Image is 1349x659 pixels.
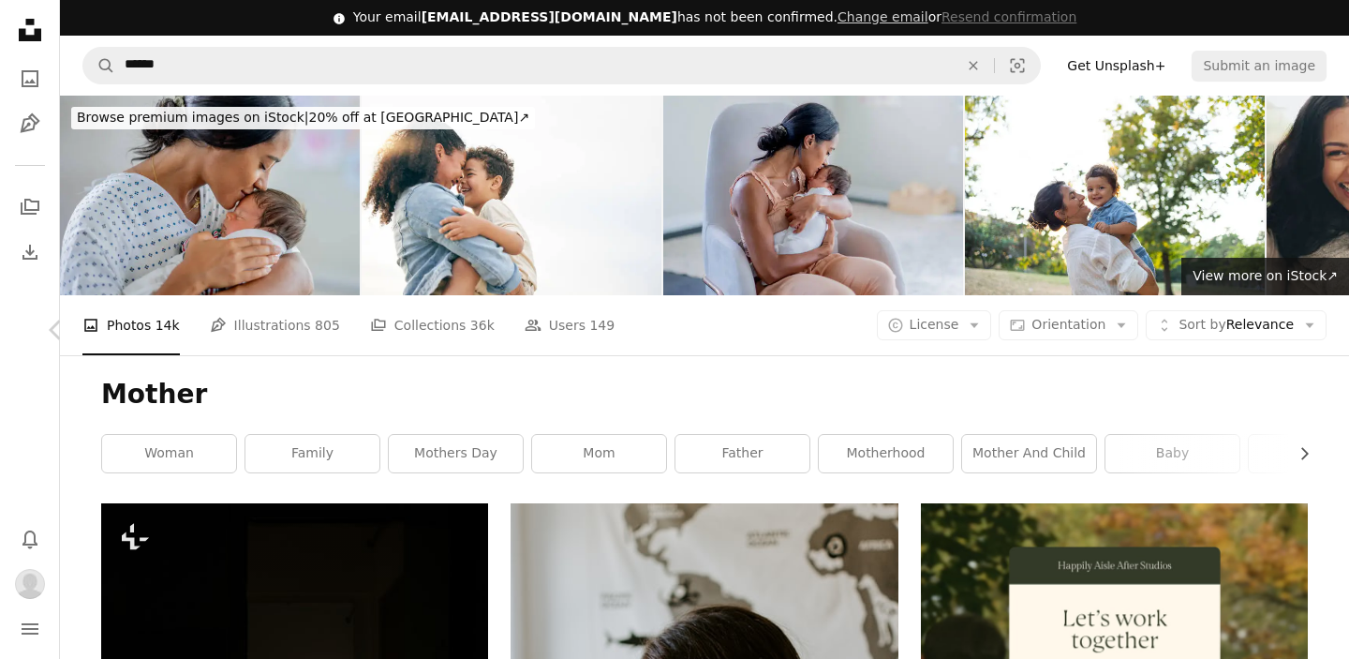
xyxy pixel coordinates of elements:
a: Collections 36k [370,295,495,355]
span: 149 [589,315,615,336]
span: View more on iStock ↗ [1193,268,1338,283]
a: Get Unsplash+ [1056,51,1177,81]
img: Rocking Baby [663,96,963,295]
a: View more on iStock↗ [1181,258,1349,295]
form: Find visuals sitewide [82,47,1041,84]
a: Browse premium images on iStock|20% off at [GEOGRAPHIC_DATA]↗ [60,96,546,141]
img: Avatar of user Melly Wirtes [15,569,45,599]
button: scroll list to the right [1287,435,1308,472]
a: mothers day [389,435,523,472]
button: Submit an image [1192,51,1327,81]
button: Search Unsplash [83,48,115,83]
a: Photos [11,60,49,97]
a: Download History [11,233,49,271]
img: Beach, sunset and love of mom for child, boy or son together outdoor in nature on holiday, vacati... [362,96,661,295]
a: motherhood [819,435,953,472]
div: Your email has not been confirmed. [353,8,1077,27]
button: Menu [11,610,49,648]
a: Illustrations 805 [210,295,340,355]
span: 805 [315,315,340,336]
img: Bonding with Baby [60,96,360,295]
button: Orientation [999,310,1138,340]
button: Notifications [11,520,49,558]
span: Browse premium images on iStock | [77,110,308,125]
span: Sort by [1179,317,1225,332]
a: family [245,435,379,472]
span: 36k [470,315,495,336]
span: Orientation [1031,317,1105,332]
a: father [675,435,809,472]
button: Visual search [995,48,1040,83]
a: Collections [11,188,49,226]
span: Relevance [1179,316,1294,335]
a: Users 149 [525,295,615,355]
h1: Mother [101,378,1308,412]
img: Joyful mother lifting child in sunny outdoor park setting [965,96,1265,295]
a: Change email [838,9,928,24]
button: Clear [953,48,994,83]
span: or [838,9,1076,24]
a: mother and child [962,435,1096,472]
span: [EMAIL_ADDRESS][DOMAIN_NAME] [422,9,677,24]
a: Next [1237,240,1349,420]
a: mom [532,435,666,472]
span: License [910,317,959,332]
a: baby [1105,435,1239,472]
span: 20% off at [GEOGRAPHIC_DATA] ↗ [77,110,529,125]
button: Profile [11,565,49,603]
a: woman [102,435,236,472]
button: Resend confirmation [941,8,1076,27]
a: Illustrations [11,105,49,142]
button: License [877,310,992,340]
button: Sort byRelevance [1146,310,1327,340]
